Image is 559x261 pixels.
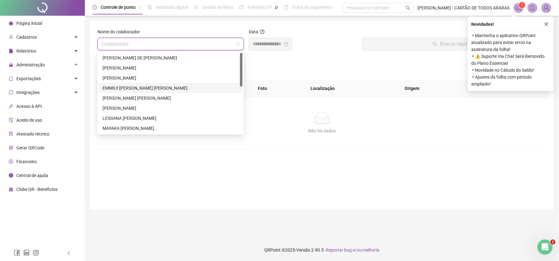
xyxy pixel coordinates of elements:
[362,38,546,50] button: Buscar registros
[406,6,411,10] span: search
[472,53,550,67] span: ⚬ ⚠️ Suporte Via Chat Será Removido do Plano Essencial
[9,132,13,136] span: solution
[239,5,244,9] span: dashboard
[23,250,30,256] span: linkedin
[148,5,152,9] span: file-done
[16,104,42,109] span: Acesso à API
[418,4,510,11] span: [PERSON_NAME] - CARTÃO DE TODOS ARARAS
[521,3,523,7] span: 1
[9,118,13,122] span: audit
[33,250,39,256] span: instagram
[16,62,45,67] span: Administração
[99,103,243,113] div: JULIANA OLIVIO RIBEIRO
[9,146,13,150] span: qrcode
[516,5,522,11] span: notification
[16,21,42,26] span: Página inicial
[253,80,305,97] th: Foto
[538,240,553,255] iframe: Intercom live chat
[275,6,278,9] span: pushpin
[202,5,234,10] span: Gestão de férias
[260,30,265,34] span: question-circle
[16,118,42,123] span: Aceite de uso
[9,21,13,25] span: home
[16,48,36,53] span: Relatórios
[99,113,243,123] div: LEIDIANA CRISTINA MARTINS DE SOUZA
[326,247,380,253] span: Reportar bug e/ou melhoria
[472,32,550,53] span: ⚬ Mantenha o aplicativo QRPoint atualizado para evitar erros na assinatura da folha!
[99,73,243,83] div: DAIANE SANTOS SANTANA
[472,74,550,87] span: ⚬ Ajustes da folha com período ampliado!
[544,22,549,26] span: close
[67,251,71,256] span: left
[138,6,142,9] span: pushpin
[103,115,239,122] div: LEIDIANA [PERSON_NAME]
[99,83,243,93] div: EMMILY KARINE DA HORA SILVA
[99,63,243,73] div: CARLOS EDUARDO ZAGO
[16,145,44,150] span: Gerar QRCode
[551,240,556,245] span: 1
[99,53,243,63] div: ANDREO RAFAEL DE SOUZA MARCELINO
[284,5,288,9] span: book
[103,85,239,92] div: EMMILY [PERSON_NAME] [PERSON_NAME]
[9,49,13,53] span: file
[472,67,550,74] span: ⚬ Novidade no Cálculo do Saldo!
[248,5,272,10] span: Painel do DP
[9,76,13,81] span: export
[292,5,333,10] span: Folha de pagamento
[194,5,198,9] span: sun
[249,29,258,34] span: Data
[16,187,58,192] span: Clube QR - Beneficios
[530,5,535,11] span: bell
[103,127,542,134] div: Não há dados
[9,159,13,164] span: dollar
[519,2,525,8] sup: 1
[99,123,243,133] div: MAYARA FERNANDA PICCAGLI DA SILVA.
[16,90,40,95] span: Integrações
[98,28,144,35] label: Nome do colaborador
[472,21,494,28] span: Novidades !
[92,5,97,9] span: clock-circle
[99,93,243,103] div: JENIFFER CRISTINA NORMILIO
[400,80,468,97] th: Origem
[9,63,13,67] span: lock
[306,80,400,97] th: Localização
[103,64,239,71] div: [PERSON_NAME]
[103,125,239,132] div: MAYARA [PERSON_NAME].
[14,250,20,256] span: facebook
[16,131,49,136] span: Atestado técnico
[103,54,239,61] div: [PERSON_NAME] DE [PERSON_NAME]
[9,90,13,95] span: sync
[296,247,310,253] span: Versão
[103,105,239,112] div: [PERSON_NAME]
[16,76,41,81] span: Exportações
[103,95,239,102] div: [PERSON_NAME] [PERSON_NAME]
[16,173,48,178] span: Central de ajuda
[85,239,559,261] footer: QRPoint © 2025 - 2.90.5 -
[9,104,13,108] span: api
[156,5,188,10] span: Admissão digital
[16,159,37,164] span: Financeiro
[101,5,136,10] span: Controle de ponto
[16,35,37,40] span: Cadastros
[9,173,13,178] span: info-circle
[542,3,551,13] img: 43281
[9,35,13,39] span: user-add
[9,187,13,192] span: gift
[103,75,239,81] div: [PERSON_NAME]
